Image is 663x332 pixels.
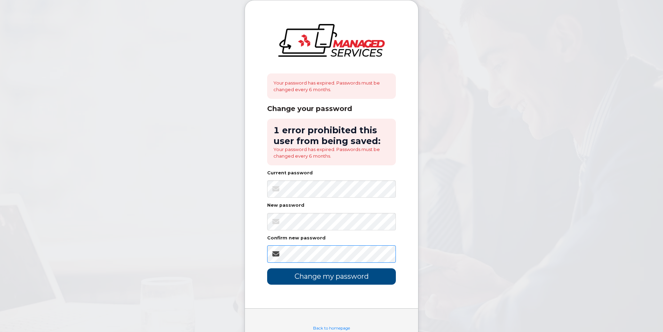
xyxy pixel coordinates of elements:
a: Back to homepage [313,326,350,331]
li: Your password has expired. Passwords must be changed every 6 months. [273,146,390,159]
label: Confirm new password [267,236,326,240]
div: Your password has expired. Passwords must be changed every 6 months. [267,73,396,99]
img: logo-large.png [278,24,385,57]
label: Current password [267,171,313,175]
div: Change your password [267,104,396,113]
label: New password [267,203,304,208]
input: Change my password [267,268,396,285]
h2: 1 error prohibited this user from being saved: [273,125,390,146]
